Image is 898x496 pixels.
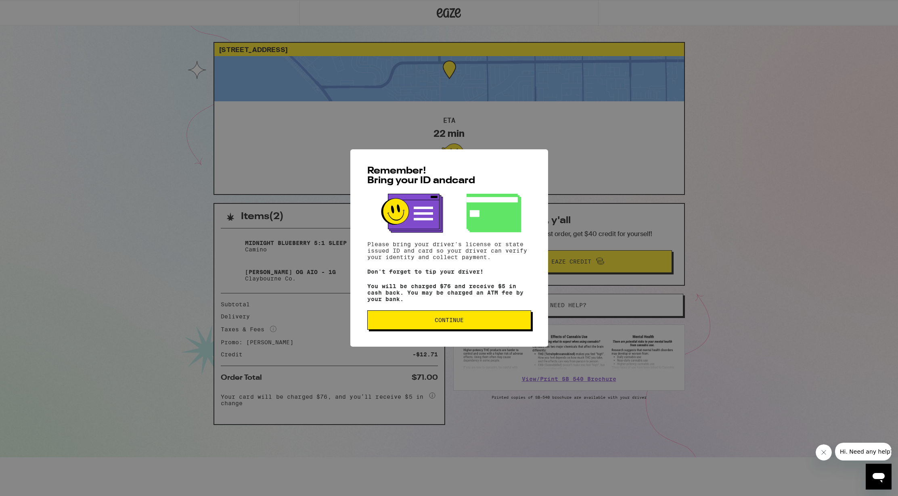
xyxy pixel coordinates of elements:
iframe: Button to launch messaging window [866,464,892,490]
button: Continue [367,310,531,330]
span: Remember! Bring your ID and card [367,166,475,186]
iframe: Close message [816,444,832,460]
p: You will be charged $76 and receive $5 in cash back. You may be charged an ATM fee by your bank. [367,283,531,302]
iframe: Message from company [835,443,892,460]
p: Please bring your driver's license or state issued ID and card so your driver can verify your ide... [367,241,531,260]
p: Don't forget to tip your driver! [367,268,531,275]
span: Hi. Need any help? [5,6,58,12]
span: Continue [435,317,464,323]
